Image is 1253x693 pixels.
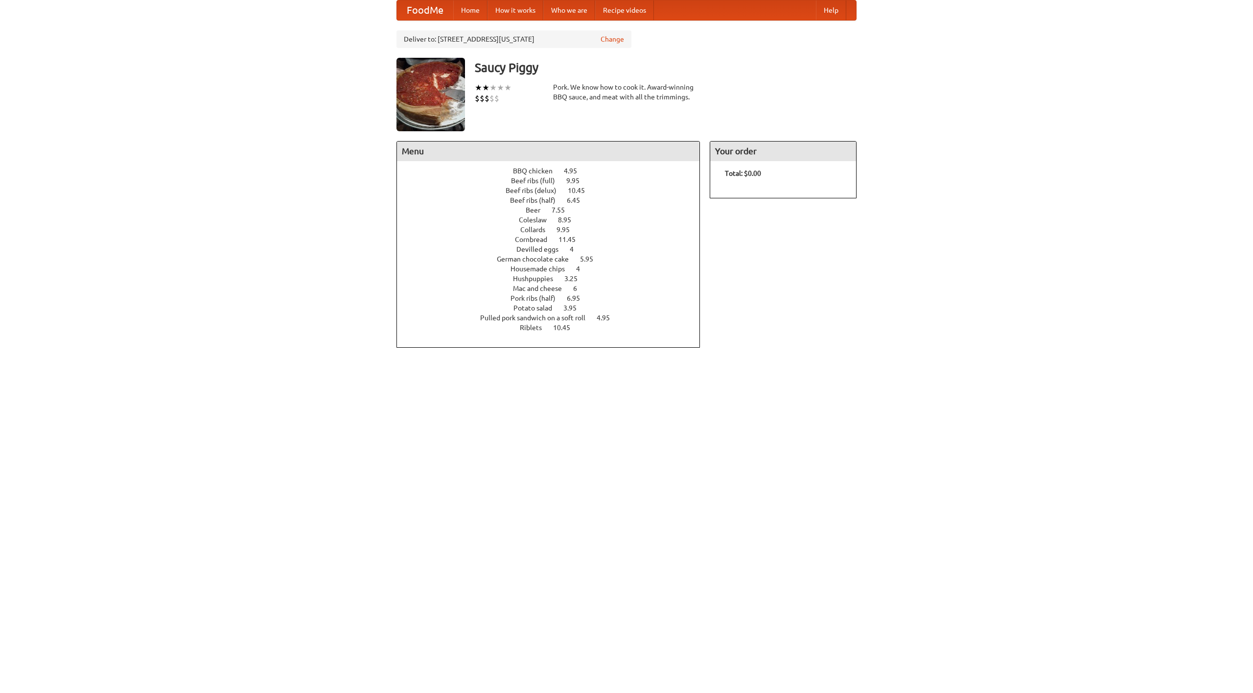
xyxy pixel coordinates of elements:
a: Collards 9.95 [520,226,588,234]
a: BBQ chicken 4.95 [513,167,595,175]
span: 10.45 [553,324,580,332]
a: Hushpuppies 3.25 [513,275,596,283]
a: Devilled eggs 4 [516,245,592,253]
span: Devilled eggs [516,245,568,253]
h4: Your order [710,142,856,161]
a: Riblets 10.45 [520,324,588,332]
a: Beef ribs (full) 9.95 [511,177,598,185]
img: angular.jpg [396,58,465,131]
span: Coleslaw [519,216,557,224]
li: $ [489,93,494,104]
span: 11.45 [558,236,585,243]
li: $ [485,93,489,104]
span: 10.45 [568,187,595,194]
span: 9.95 [557,226,580,234]
li: ★ [489,82,497,93]
span: Hushpuppies [513,275,563,283]
a: Cornbread 11.45 [515,236,594,243]
a: Beef ribs (half) 6.45 [510,196,598,204]
a: Home [453,0,487,20]
span: BBQ chicken [513,167,562,175]
li: $ [475,93,480,104]
span: Pulled pork sandwich on a soft roll [480,314,595,322]
a: Coleslaw 8.95 [519,216,589,224]
a: Pulled pork sandwich on a soft roll 4.95 [480,314,628,322]
span: 7.55 [552,206,575,214]
a: Change [601,34,624,44]
span: Pork ribs (half) [510,294,565,302]
span: Riblets [520,324,552,332]
span: 3.25 [564,275,587,283]
a: Beef ribs (delux) 10.45 [506,187,603,194]
span: Potato salad [513,304,562,312]
span: Beef ribs (half) [510,196,565,204]
a: Housemade chips 4 [510,265,598,273]
span: Housemade chips [510,265,575,273]
span: 8.95 [558,216,581,224]
a: FoodMe [397,0,453,20]
li: ★ [504,82,511,93]
span: 6.45 [567,196,590,204]
h4: Menu [397,142,699,161]
a: Pork ribs (half) 6.95 [510,294,598,302]
span: Mac and cheese [513,285,572,292]
li: $ [480,93,485,104]
b: Total: $0.00 [725,169,761,177]
span: 5.95 [580,255,603,263]
a: Potato salad 3.95 [513,304,595,312]
a: Recipe videos [595,0,654,20]
span: Collards [520,226,555,234]
li: ★ [482,82,489,93]
span: Cornbread [515,236,557,243]
li: $ [494,93,499,104]
span: 4.95 [564,167,587,175]
a: Who we are [543,0,595,20]
h3: Saucy Piggy [475,58,857,77]
a: How it works [487,0,543,20]
div: Pork. We know how to cook it. Award-winning BBQ sauce, and meat with all the trimmings. [553,82,700,102]
a: Beer 7.55 [526,206,583,214]
span: 4.95 [597,314,620,322]
li: ★ [497,82,504,93]
span: 4 [570,245,583,253]
a: German chocolate cake 5.95 [497,255,611,263]
span: Beef ribs (delux) [506,187,566,194]
span: 4 [576,265,590,273]
span: German chocolate cake [497,255,579,263]
span: 6.95 [567,294,590,302]
span: Beer [526,206,550,214]
li: ★ [475,82,482,93]
span: 9.95 [566,177,589,185]
div: Deliver to: [STREET_ADDRESS][US_STATE] [396,30,631,48]
span: 3.95 [563,304,586,312]
span: Beef ribs (full) [511,177,565,185]
span: 6 [573,285,587,292]
a: Help [816,0,846,20]
a: Mac and cheese 6 [513,285,595,292]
